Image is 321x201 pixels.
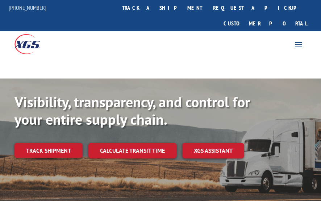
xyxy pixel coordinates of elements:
[9,4,46,11] a: [PHONE_NUMBER]
[218,16,312,31] a: Customer Portal
[14,143,83,158] a: Track shipment
[14,92,250,129] b: Visibility, transparency, and control for your entire supply chain.
[88,143,176,158] a: Calculate transit time
[182,143,244,158] a: XGS ASSISTANT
